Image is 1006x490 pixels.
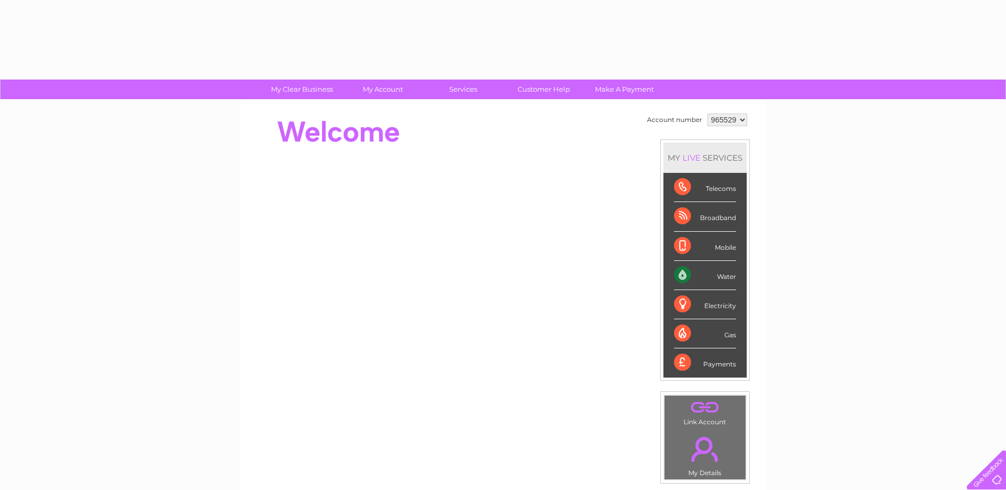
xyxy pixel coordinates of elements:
[674,202,736,231] div: Broadband
[674,319,736,348] div: Gas
[674,173,736,202] div: Telecoms
[674,290,736,319] div: Electricity
[667,398,743,417] a: .
[680,153,703,163] div: LIVE
[339,80,426,99] a: My Account
[664,395,746,428] td: Link Account
[667,431,743,468] a: .
[663,143,747,173] div: MY SERVICES
[419,80,507,99] a: Services
[664,428,746,480] td: My Details
[674,261,736,290] div: Water
[581,80,668,99] a: Make A Payment
[500,80,588,99] a: Customer Help
[258,80,346,99] a: My Clear Business
[674,232,736,261] div: Mobile
[644,111,705,129] td: Account number
[674,348,736,377] div: Payments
